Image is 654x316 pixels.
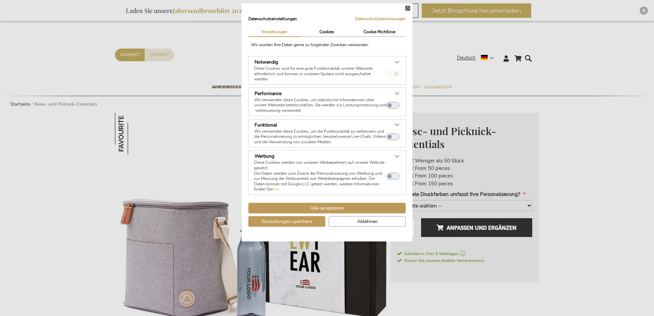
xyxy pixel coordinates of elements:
[357,218,378,225] span: Ablehnen
[310,205,344,212] span: Alle akzeptieren
[248,216,325,227] button: Einstellungen speichern cookie
[394,121,400,129] button: Siehe mehr über: Funktional
[386,173,400,180] button: Werbung
[254,152,275,160] button: Werbung
[386,133,400,140] button: Funktional
[248,42,406,48] div: Wir würden Ihre Daten gerne zu folgenden Zwecken verwenden:
[406,6,410,10] button: Schließen
[254,171,386,192] p: Die Daten werden zum Zweck der Personalisierung von Werbung und zur Messung der Wirksamkeit von W...
[262,218,312,225] span: Einstellungen speichern
[248,203,406,213] button: Akzeptieren Sie alle cookies
[329,216,406,227] button: Alle verweigern cookies
[254,129,386,145] p: Wir verwenden diese Cookies, um die Funktionalität zu verbessern und die Personalisierung zu ermö...
[301,28,353,36] button: Cookies
[248,28,301,36] button: Einstellungen
[254,58,278,66] h3: Notwendig
[254,66,386,82] p: Diese Cookies sind für eine gute Funktionalität unserer Webseite erforderlich und können in unser...
[254,160,386,171] p: Diese Cookies werden von unseren Werbepartnern auf unserer Website gesetzt.
[272,186,279,192] a: hier
[254,121,277,129] button: Funktional
[254,121,277,129] h3: Funktional
[254,90,282,97] button: Performance
[254,153,274,160] h3: Werbung
[386,102,400,109] button: Performance
[254,58,278,66] button: Notwendig
[394,152,400,160] button: Siehe mehr über: Werbung
[254,97,386,114] p: Wir verwenden diese Cookies, um statistische Informationen über unsere Webseite bereitzustellen. ...
[394,58,400,66] button: Siehe mehr über: Notwendig
[248,15,322,22] h2: Datenschutzeinstellungen
[254,90,282,97] h3: Performance
[394,90,400,97] button: Siehe mehr über: Performance
[355,16,406,22] a: Datenschutzbestimmungen
[353,28,406,36] button: Cookie-Richtlinie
